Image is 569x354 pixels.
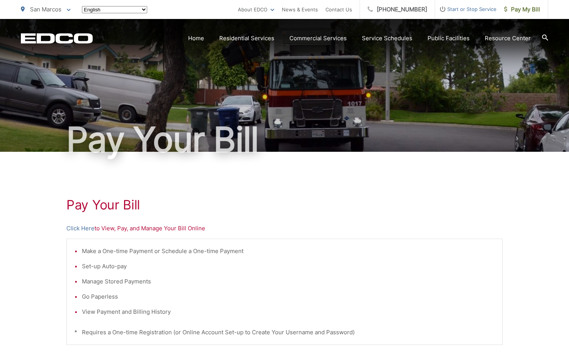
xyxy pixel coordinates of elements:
[504,5,540,14] span: Pay My Bill
[428,34,470,43] a: Public Facilities
[188,34,204,43] a: Home
[325,5,352,14] a: Contact Us
[66,197,503,212] h1: Pay Your Bill
[362,34,412,43] a: Service Schedules
[82,6,147,13] select: Select a language
[30,6,61,13] span: San Marcos
[66,224,94,233] a: Click Here
[485,34,531,43] a: Resource Center
[21,33,93,44] a: EDCD logo. Return to the homepage.
[82,262,495,271] li: Set-up Auto-pay
[82,292,495,301] li: Go Paperless
[289,34,347,43] a: Commercial Services
[82,277,495,286] li: Manage Stored Payments
[74,328,495,337] p: * Requires a One-time Registration (or Online Account Set-up to Create Your Username and Password)
[82,307,495,316] li: View Payment and Billing History
[21,121,548,159] h1: Pay Your Bill
[66,224,503,233] p: to View, Pay, and Manage Your Bill Online
[82,247,495,256] li: Make a One-time Payment or Schedule a One-time Payment
[238,5,274,14] a: About EDCO
[282,5,318,14] a: News & Events
[219,34,274,43] a: Residential Services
